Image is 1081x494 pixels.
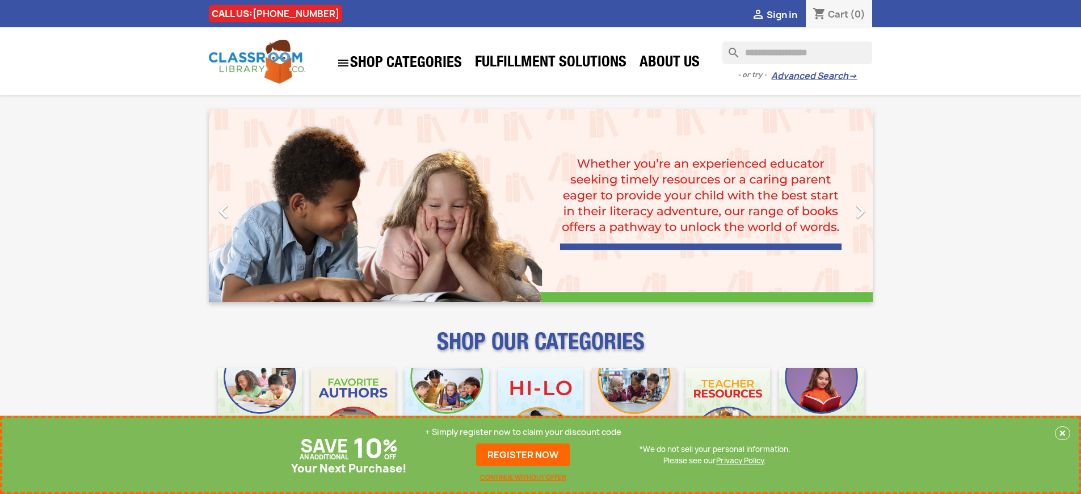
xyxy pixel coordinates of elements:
img: CLC_Dyslexia_Mobile.jpg [779,368,864,453]
img: CLC_Favorite_Authors_Mobile.jpg [311,368,396,453]
i:  [337,56,350,70]
i: search [722,41,736,55]
input: Search [722,41,872,64]
a: Advanced Search→ [771,70,857,82]
span: - or try - [738,69,771,81]
img: CLC_Bulk_Mobile.jpg [218,368,302,453]
ul: Carousel container [209,109,873,302]
span: Cart [828,8,848,20]
a: Next [773,109,873,302]
div: CALL US: [209,5,342,22]
img: CLC_Phonics_And_Decodables_Mobile.jpg [405,368,489,453]
span: Sign in [767,9,797,21]
a: [PHONE_NUMBER] [253,7,339,20]
a: Previous [209,109,309,302]
i: shopping_cart [813,8,826,22]
i:  [846,197,874,225]
span: (0) [850,8,865,20]
a: About Us [634,52,705,75]
i:  [751,9,765,22]
img: Classroom Library Company [209,40,305,83]
img: CLC_HiLo_Mobile.jpg [498,368,583,453]
a: Fulfillment Solutions [469,52,632,75]
span: → [848,70,857,82]
a:  Sign in [751,9,797,21]
a: SHOP CATEGORIES [331,51,468,76]
p: SHOP OUR CATEGORIES [209,338,873,359]
img: CLC_Fiction_Nonfiction_Mobile.jpg [592,368,676,453]
img: CLC_Teacher_Resources_Mobile.jpg [685,368,770,453]
i:  [209,197,238,225]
